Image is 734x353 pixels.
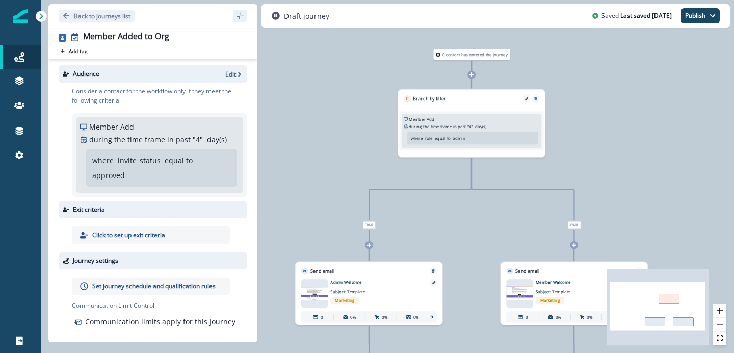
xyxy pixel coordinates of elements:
[284,11,329,21] p: Draft journey
[453,135,465,141] p: admin
[92,155,114,166] p: where
[92,170,125,181] p: approved
[350,314,356,320] p: 0%
[347,289,365,294] span: Template
[416,49,527,60] div: 0 contact has entered the journey
[73,256,118,265] p: Journey settings
[536,297,564,304] span: Marketing
[429,269,438,273] button: Remove
[74,12,130,20] p: Back to journeys list
[295,262,442,325] div: Send emailRemoveemail asset unavailableAdmin WelcomeSubject: TemplateMarketing00%0%0%
[681,8,720,23] button: Publish
[552,289,570,294] span: Template
[601,11,619,20] p: Saved
[225,70,236,79] p: Edit
[310,268,334,275] p: Send email
[522,97,531,100] button: Edit
[413,314,419,320] p: 0%
[435,135,451,141] p: equal to
[330,285,402,295] p: Subject:
[363,221,375,229] span: True
[167,134,191,145] p: in past
[73,69,99,79] p: Audience
[501,262,648,325] div: Send emailRemoveemail asset unavailableMember WelcomeSubject: TemplateMarketing00%0%0%
[72,87,247,105] p: Consider a contact for the workflow only if they meet the following criteria
[193,134,203,145] p: " 4 "
[369,158,471,220] g: Edge from 19427bfa-95e2-46b9-89aa-a2f4f61fc542 to node-edge-label2ad76be6-794f-4980-ab35-4b24d8ff...
[467,123,473,130] p: " 4 "
[453,123,466,130] p: in past
[118,155,161,166] p: invite_status
[531,97,540,101] button: Remove
[330,297,359,304] span: Marketing
[85,316,235,327] p: Communication limits apply for this Journey
[536,285,608,295] p: Subject:
[442,52,508,58] p: 0 contact has entered the journey
[425,135,433,141] p: role
[413,95,446,103] p: Branch by filter
[398,89,545,157] div: Branch by filterEditRemoveMember Addduring the time framein past"4"day(s)whereroleequal to admin
[330,279,422,285] p: Admin Welcome
[73,205,105,214] p: Exit criteria
[69,48,87,54] p: Add tag
[165,155,193,166] p: equal to
[382,314,387,320] p: 0%
[59,10,135,22] button: Go back
[713,318,726,332] button: zoom out
[83,32,169,43] div: Member Added to Org
[506,287,533,300] img: email asset unavailable
[411,135,423,141] p: where
[713,332,726,345] button: fit view
[59,47,89,55] button: Add tag
[233,10,247,22] button: sidebar collapse toggle
[409,123,452,130] p: during the time frame
[301,287,328,300] img: email asset unavailable
[13,9,28,23] img: Inflection
[519,221,629,229] div: False
[89,134,165,145] p: during the time frame
[72,301,247,310] p: Communication Limit Control
[207,134,227,145] p: day(s)
[587,314,592,320] p: 0%
[536,279,627,285] p: Member Welcome
[568,221,581,229] span: False
[225,70,243,79] button: Edit
[620,11,672,20] p: Last saved [DATE]
[321,314,323,320] p: 0
[92,282,216,291] p: Set journey schedule and qualification rules
[471,158,574,220] g: Edge from 19427bfa-95e2-46b9-89aa-a2f4f61fc542 to node-edge-label15d0b228-7f43-47d1-82e2-ed93e31e...
[92,231,165,240] p: Click to set up exit criteria
[314,221,424,229] div: True
[556,314,561,320] p: 0%
[475,123,486,130] p: day(s)
[515,268,539,275] p: Send email
[89,121,134,132] p: Member Add
[526,314,528,320] p: 0
[409,116,434,122] p: Member Add
[713,304,726,318] button: zoom in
